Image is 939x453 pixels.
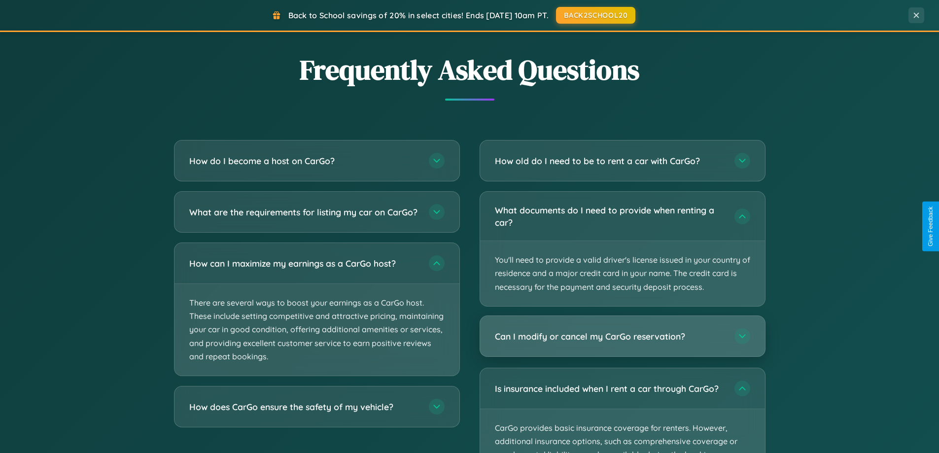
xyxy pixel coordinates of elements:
h2: Frequently Asked Questions [174,51,765,89]
h3: Is insurance included when I rent a car through CarGo? [495,383,725,395]
h3: How old do I need to be to rent a car with CarGo? [495,155,725,167]
h3: What are the requirements for listing my car on CarGo? [189,206,419,218]
h3: How can I maximize my earnings as a CarGo host? [189,257,419,270]
h3: How does CarGo ensure the safety of my vehicle? [189,401,419,413]
p: You'll need to provide a valid driver's license issued in your country of residence and a major c... [480,241,765,306]
div: Give Feedback [927,207,934,246]
button: BACK2SCHOOL20 [556,7,635,24]
h3: How do I become a host on CarGo? [189,155,419,167]
h3: Can I modify or cancel my CarGo reservation? [495,330,725,343]
p: There are several ways to boost your earnings as a CarGo host. These include setting competitive ... [174,284,459,376]
span: Back to School savings of 20% in select cities! Ends [DATE] 10am PT. [288,10,549,20]
h3: What documents do I need to provide when renting a car? [495,204,725,228]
